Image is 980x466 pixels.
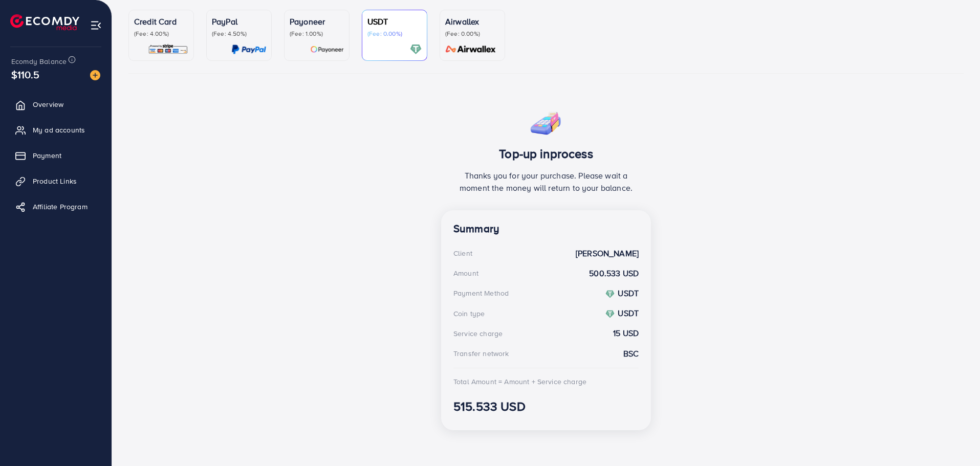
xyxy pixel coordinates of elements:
img: card [442,43,499,55]
span: My ad accounts [33,125,85,135]
p: USDT [367,15,422,28]
strong: 15 USD [613,327,639,339]
p: Airwallex [445,15,499,28]
p: PayPal [212,15,266,28]
iframe: Chat [937,420,972,458]
strong: BSC [623,348,639,360]
a: My ad accounts [8,120,104,140]
img: card [148,43,188,55]
h3: 515.533 USD [453,399,639,414]
div: Payment Method [453,288,509,298]
img: coin [605,290,615,299]
a: Overview [8,94,104,115]
p: Thanks you for your purchase. Please wait a moment the money will return to your balance. [453,169,639,194]
p: Payoneer [290,15,344,28]
p: (Fee: 0.00%) [367,30,422,38]
span: Payment [33,150,61,161]
p: (Fee: 1.00%) [290,30,344,38]
img: logo [10,14,79,30]
a: Product Links [8,171,104,191]
h4: Summary [453,223,639,235]
img: card [410,43,422,55]
p: (Fee: 4.50%) [212,30,266,38]
img: coin [605,309,615,319]
p: (Fee: 0.00%) [445,30,499,38]
strong: 500.533 USD [589,268,639,279]
span: Ecomdy Balance [11,56,67,66]
a: Affiliate Program [8,196,104,217]
p: Credit Card [134,15,188,28]
div: Transfer network [453,348,509,359]
div: Service charge [453,328,503,339]
span: Product Links [33,176,77,186]
strong: USDT [618,307,639,319]
img: card [231,43,266,55]
span: $110.5 [11,67,39,82]
a: Payment [8,145,104,166]
div: Total Amount = Amount + Service charge [453,376,586,387]
img: menu [90,19,102,31]
div: Amount [453,268,478,278]
img: success [529,104,563,138]
div: Client [453,248,472,258]
span: Affiliate Program [33,202,88,212]
img: image [90,70,100,80]
p: (Fee: 4.00%) [134,30,188,38]
strong: USDT [618,287,639,299]
h3: Top-up inprocess [453,146,639,161]
span: Overview [33,99,63,109]
img: card [310,43,344,55]
strong: [PERSON_NAME] [576,248,639,259]
div: Coin type [453,308,485,319]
